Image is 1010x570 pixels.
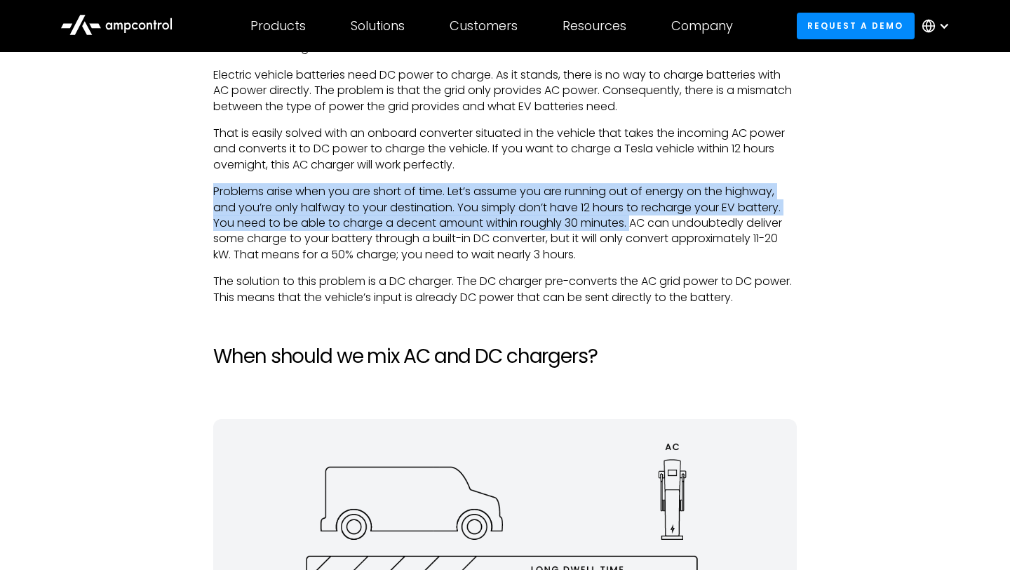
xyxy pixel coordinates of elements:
div: Resources [563,18,626,34]
div: Company [671,18,733,34]
p: Electric vehicle batteries need DC power to charge. As it stands, there is no way to charge batte... [213,67,796,114]
a: Request a demo [797,13,915,39]
div: Solutions [351,18,405,34]
div: Products [250,18,306,34]
div: Customers [450,18,518,34]
p: Problems arise when you are short of time. Let’s assume you are running out of energy on the high... [213,184,796,263]
p: That is easily solved with an onboard converter situated in the vehicle that takes the incoming A... [213,126,796,173]
p: The solution to this problem is a DC charger. The DC charger pre-converts the AC grid power to DC... [213,274,796,305]
h2: When should we mix AC and DC chargers? [213,345,796,369]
